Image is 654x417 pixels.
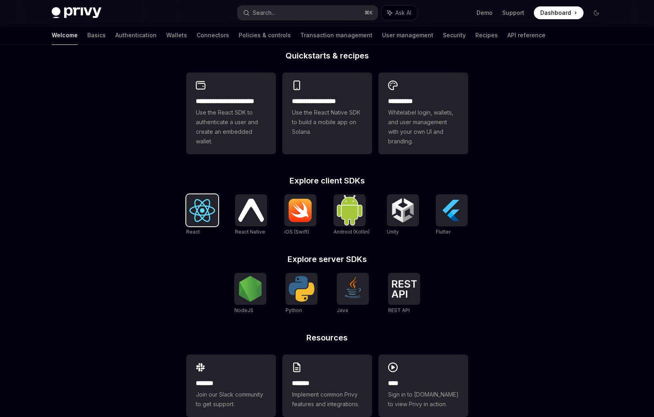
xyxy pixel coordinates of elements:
[197,26,229,45] a: Connectors
[391,280,417,298] img: REST API
[235,194,267,236] a: React NativeReact Native
[166,26,187,45] a: Wallets
[337,273,369,314] a: JavaJava
[340,276,366,302] img: Java
[334,194,370,236] a: Android (Kotlin)Android (Kotlin)
[292,108,362,137] span: Use the React Native SDK to build a mobile app on Solana.
[364,10,373,16] span: ⌘ K
[337,195,362,225] img: Android (Kotlin)
[337,307,348,313] span: Java
[186,177,468,185] h2: Explore client SDKs
[186,52,468,60] h2: Quickstarts & recipes
[443,26,466,45] a: Security
[387,229,399,235] span: Unity
[237,6,378,20] button: Search...⌘K
[289,276,314,302] img: Python
[234,307,254,313] span: NodeJS
[378,355,468,417] a: ****Sign in to [DOMAIN_NAME] to view Privy in action.
[534,6,584,19] a: Dashboard
[382,26,433,45] a: User management
[284,229,309,235] span: iOS (Swift)
[186,229,200,235] span: React
[196,108,266,146] span: Use the React SDK to authenticate a user and create an embedded wallet.
[87,26,106,45] a: Basics
[234,273,266,314] a: NodeJSNodeJS
[334,229,370,235] span: Android (Kotlin)
[395,9,411,17] span: Ask AI
[502,9,524,17] a: Support
[388,273,420,314] a: REST APIREST API
[237,276,263,302] img: NodeJS
[382,6,417,20] button: Ask AI
[475,26,498,45] a: Recipes
[292,390,362,409] span: Implement common Privy features and integrations.
[288,198,313,222] img: iOS (Swift)
[284,194,316,236] a: iOS (Swift)iOS (Swift)
[436,194,468,236] a: FlutterFlutter
[235,229,265,235] span: React Native
[590,6,603,19] button: Toggle dark mode
[378,73,468,154] a: **** *****Whitelabel login, wallets, and user management with your own UI and branding.
[52,26,78,45] a: Welcome
[186,334,468,342] h2: Resources
[388,108,459,146] span: Whitelabel login, wallets, and user management with your own UI and branding.
[186,194,218,236] a: ReactReact
[390,197,416,223] img: Unity
[282,73,372,154] a: **** **** **** ***Use the React Native SDK to build a mobile app on Solana.
[186,355,276,417] a: **** **Join our Slack community to get support.
[282,355,372,417] a: **** **Implement common Privy features and integrations.
[186,255,468,263] h2: Explore server SDKs
[436,229,451,235] span: Flutter
[253,8,275,18] div: Search...
[540,9,571,17] span: Dashboard
[300,26,372,45] a: Transaction management
[196,390,266,409] span: Join our Slack community to get support.
[286,273,318,314] a: PythonPython
[52,7,101,18] img: dark logo
[388,390,459,409] span: Sign in to [DOMAIN_NAME] to view Privy in action.
[439,197,465,223] img: Flutter
[477,9,493,17] a: Demo
[239,26,291,45] a: Policies & controls
[507,26,545,45] a: API reference
[388,307,410,313] span: REST API
[238,199,264,222] img: React Native
[189,199,215,222] img: React
[115,26,157,45] a: Authentication
[387,194,419,236] a: UnityUnity
[286,307,302,313] span: Python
